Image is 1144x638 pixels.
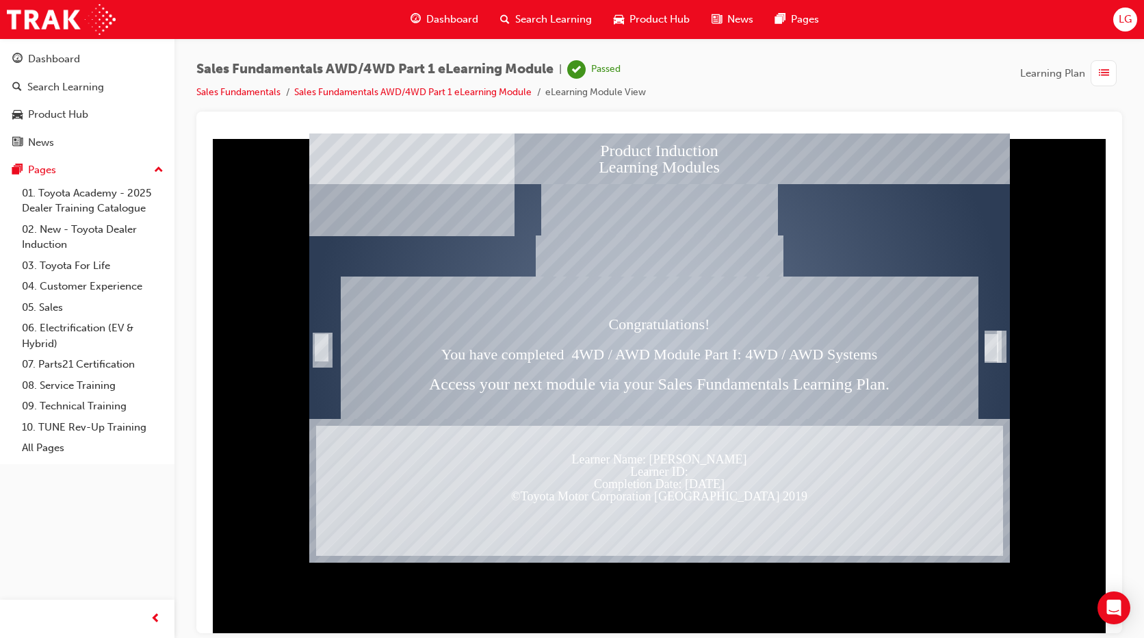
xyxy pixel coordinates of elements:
div: Image [328,102,576,143]
div: Search Learning [27,79,104,95]
span: car-icon [12,109,23,121]
span: Sales Fundamentals AWD/4WD Part 1 eLearning Module [196,62,554,77]
span: search-icon [500,11,510,28]
div: Learner Name: $$cpQuizInfoStudentName$$ Learner ID: $$cpQuizInfoStudentID$$ Completion Date: $$cp... [109,292,796,422]
a: News [5,130,169,155]
div: Dashboard [28,51,80,67]
div: Pages [28,162,56,178]
img: Trak [7,4,116,35]
span: News [727,12,753,27]
span: prev-icon [151,611,161,628]
button: Learning Plan [1020,60,1122,86]
a: 02. New - Toyota Dealer Induction [16,219,169,255]
span: up-icon [154,162,164,179]
span: Pages [791,12,819,27]
span: Search Learning [515,12,592,27]
span: Learning Plan [1020,66,1085,81]
div: Trigger this button to exit [777,201,791,228]
span: pages-icon [775,11,785,28]
div: SmartShape [107,201,121,228]
div: News [28,135,54,151]
button: Pages [5,157,169,183]
span: Product Hub [629,12,690,27]
span: Dashboard [426,12,478,27]
a: 04. Customer Experience [16,276,169,297]
a: Product Hub [5,102,169,127]
a: Sales Fundamentals [196,86,281,98]
span: search-icon [12,81,22,94]
a: guage-iconDashboard [400,5,489,34]
a: car-iconProduct Hub [603,5,701,34]
div: Congratulations! You have completed 4WD / AWD Module Part I: 4WD / AWD Systems Access your next m... [133,143,771,285]
a: Dashboard [5,47,169,72]
a: Sales Fundamentals AWD/4WD Part 1 eLearning Module [294,86,532,98]
a: pages-iconPages [764,5,830,34]
a: 10. TUNE Rev-Up Training [16,417,169,438]
div: Open Intercom Messenger [1097,591,1130,624]
span: news-icon [712,11,722,28]
span: learningRecordVerb_PASS-icon [567,60,586,79]
span: news-icon [12,137,23,149]
span: list-icon [1099,65,1109,82]
span: guage-icon [12,53,23,66]
span: car-icon [614,11,624,28]
a: 03. Toyota For Life [16,255,169,277]
span: | [559,62,562,77]
a: search-iconSearch Learning [489,5,603,34]
button: LG [1113,8,1137,31]
a: 09. Technical Training [16,396,169,417]
li: eLearning Module View [545,85,646,101]
a: 06. Electrification (EV & Hybrid) [16,318,169,354]
a: 08. Service Training [16,375,169,396]
a: 05. Sales [16,297,169,318]
a: All Pages [16,437,169,459]
div: Passed [591,63,621,76]
span: guage-icon [411,11,421,28]
a: Search Learning [5,75,169,100]
a: 07. Parts21 Certification [16,354,169,375]
div: Product Hub [28,107,88,123]
span: pages-icon [12,164,23,177]
a: news-iconNews [701,5,764,34]
span: LG [1119,12,1132,27]
button: DashboardSearch LearningProduct HubNews [5,44,169,157]
div: Image [334,51,571,102]
a: 01. Toyota Academy - 2025 Dealer Training Catalogue [16,183,169,219]
div: Trigger this button to exit [793,201,796,226]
